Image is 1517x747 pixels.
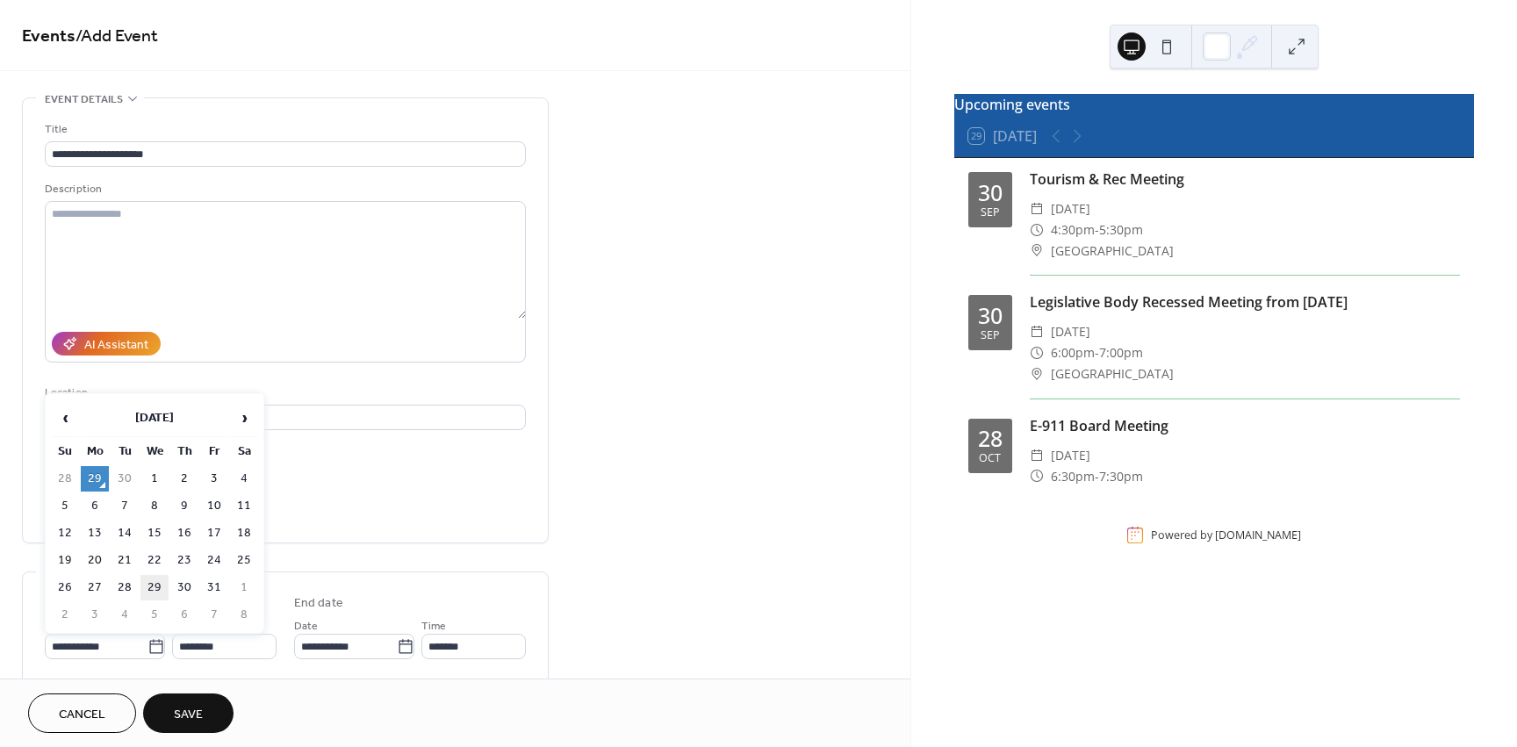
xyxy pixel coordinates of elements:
a: Events [22,19,75,54]
td: 20 [81,548,109,573]
div: Powered by [1151,528,1301,542]
div: Title [45,120,522,139]
span: 6:30pm [1051,466,1095,487]
td: 30 [170,575,198,600]
td: 9 [170,493,198,519]
span: - [1095,219,1099,241]
td: 4 [230,466,258,492]
td: 2 [51,602,79,628]
th: Tu [111,439,139,464]
div: ​ [1030,198,1044,219]
span: 5:30pm [1099,219,1143,241]
span: 7:30pm [1099,466,1143,487]
td: 4 [111,602,139,628]
div: E-911 Board Meeting [1030,415,1460,436]
span: ‹ [52,400,78,435]
span: Save [174,706,203,724]
span: [DATE] [1051,198,1090,219]
div: 28 [978,427,1003,449]
td: 8 [230,602,258,628]
span: [GEOGRAPHIC_DATA] [1051,241,1174,262]
span: [DATE] [1051,445,1090,466]
td: 24 [200,548,228,573]
a: [DOMAIN_NAME] [1215,528,1301,542]
td: 21 [111,548,139,573]
div: ​ [1030,445,1044,466]
th: We [140,439,169,464]
td: 30 [111,466,139,492]
td: 6 [81,493,109,519]
td: 17 [200,521,228,546]
td: 26 [51,575,79,600]
td: 16 [170,521,198,546]
button: Save [143,693,234,733]
td: 13 [81,521,109,546]
span: Date [294,617,318,636]
span: Time [421,617,446,636]
span: Event details [45,90,123,109]
td: 2 [170,466,198,492]
td: 3 [81,602,109,628]
div: 30 [978,182,1003,204]
td: 8 [140,493,169,519]
span: [DATE] [1051,321,1090,342]
span: Cancel [59,706,105,724]
td: 7 [111,493,139,519]
td: 14 [111,521,139,546]
td: 28 [111,575,139,600]
div: End date [294,594,343,613]
div: ​ [1030,466,1044,487]
td: 22 [140,548,169,573]
td: 25 [230,548,258,573]
div: 30 [978,305,1003,327]
button: Cancel [28,693,136,733]
th: Th [170,439,198,464]
span: 7:00pm [1099,342,1143,363]
td: 23 [170,548,198,573]
td: 28 [51,466,79,492]
div: Tourism & Rec Meeting [1030,169,1460,190]
td: 1 [140,466,169,492]
td: 3 [200,466,228,492]
td: 6 [170,602,198,628]
td: 18 [230,521,258,546]
div: ​ [1030,241,1044,262]
div: Location [45,384,522,402]
td: 1 [230,575,258,600]
div: Description [45,180,522,198]
div: ​ [1030,342,1044,363]
div: ​ [1030,219,1044,241]
div: Oct [979,453,1001,464]
div: ​ [1030,321,1044,342]
div: AI Assistant [84,336,148,355]
td: 29 [81,466,109,492]
td: 12 [51,521,79,546]
td: 29 [140,575,169,600]
span: - [1095,342,1099,363]
td: 5 [51,493,79,519]
td: 11 [230,493,258,519]
td: 19 [51,548,79,573]
span: 4:30pm [1051,219,1095,241]
span: - [1095,466,1099,487]
div: Upcoming events [954,94,1474,115]
button: AI Assistant [52,332,161,356]
span: 6:00pm [1051,342,1095,363]
td: 27 [81,575,109,600]
span: / Add Event [75,19,158,54]
td: 5 [140,602,169,628]
th: [DATE] [81,399,228,437]
th: Su [51,439,79,464]
div: Sep [981,207,1000,219]
td: 15 [140,521,169,546]
div: ​ [1030,363,1044,384]
div: Sep [981,330,1000,341]
td: 7 [200,602,228,628]
td: 31 [200,575,228,600]
span: [GEOGRAPHIC_DATA] [1051,363,1174,384]
th: Sa [230,439,258,464]
td: 10 [200,493,228,519]
th: Mo [81,439,109,464]
div: Legislative Body Recessed Meeting from [DATE] [1030,291,1460,312]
